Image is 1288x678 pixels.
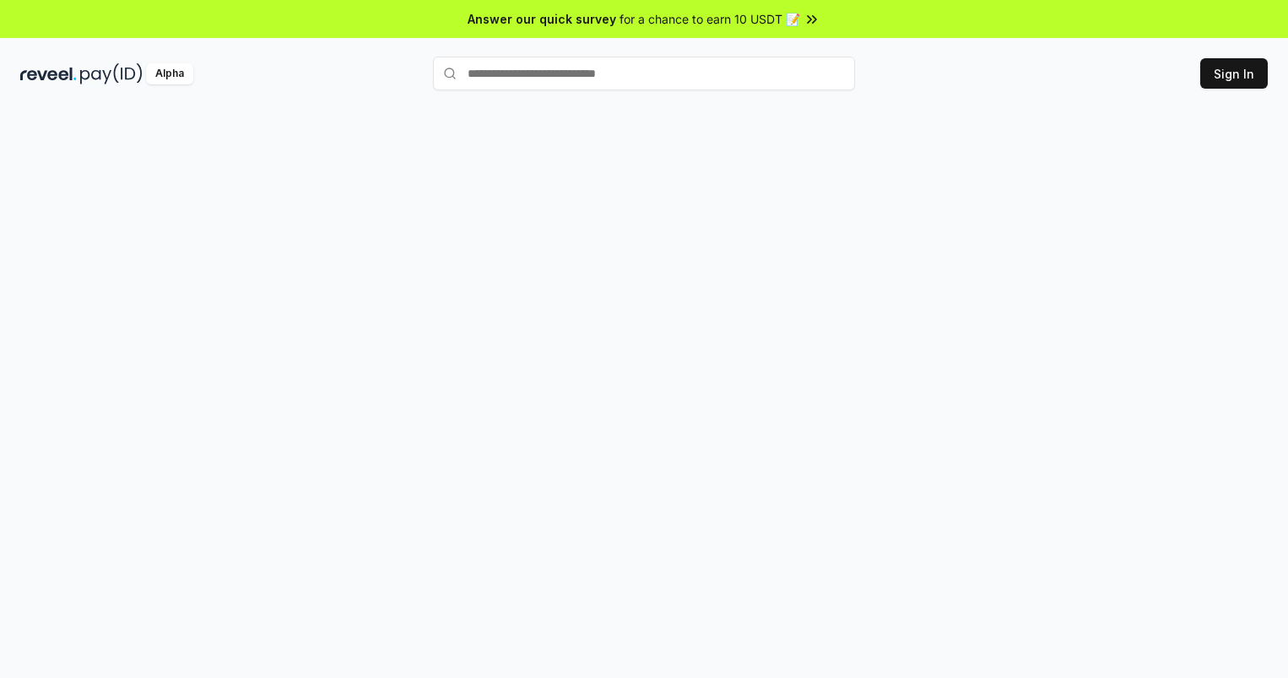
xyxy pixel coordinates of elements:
img: reveel_dark [20,63,77,84]
span: for a chance to earn 10 USDT 📝 [620,10,800,28]
div: Alpha [146,63,193,84]
button: Sign In [1200,58,1268,89]
span: Answer our quick survey [468,10,616,28]
img: pay_id [80,63,143,84]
